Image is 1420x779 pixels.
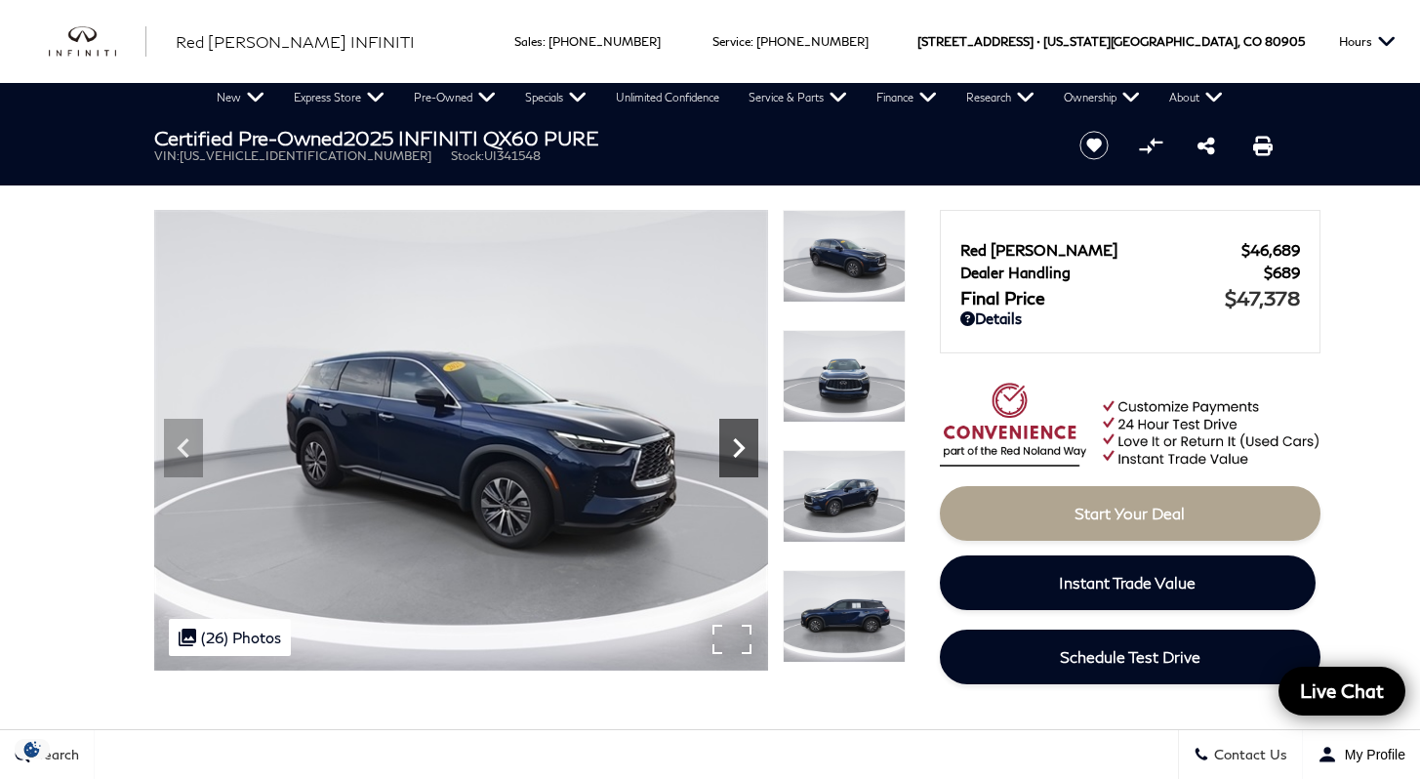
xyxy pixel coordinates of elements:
img: Certified Used 2025 Grand Blue INFINITI PURE image 2 [783,210,906,303]
img: Certified Used 2025 Grand Blue INFINITI PURE image 3 [783,330,906,423]
section: Click to Open Cookie Consent Modal [10,739,55,759]
img: Opt-Out Icon [10,739,55,759]
span: $47,378 [1225,286,1300,309]
span: : [751,34,753,49]
div: (26) Photos [169,619,291,656]
a: Pre-Owned [399,83,510,112]
a: Dealer Handling $689 [960,264,1300,281]
img: Certified Used 2025 Grand Blue INFINITI PURE image 5 [783,570,906,663]
a: infiniti [49,26,146,58]
span: [US_VEHICLE_IDENTIFICATION_NUMBER] [180,148,431,163]
span: Service [712,34,751,49]
span: Sales [514,34,543,49]
span: My Profile [1337,747,1405,762]
a: New [202,83,279,112]
span: $46,689 [1241,241,1300,259]
a: Share this Certified Pre-Owned 2025 INFINITI QX60 PURE [1197,134,1215,157]
button: Open user profile menu [1303,730,1420,779]
div: Previous [164,419,203,477]
span: UI341548 [484,148,541,163]
strong: Certified Pre-Owned [154,126,344,149]
span: Red [PERSON_NAME] [960,241,1241,259]
img: Certified Used 2025 Grand Blue INFINITI PURE image 2 [154,210,768,671]
a: Unlimited Confidence [601,83,734,112]
a: Finance [862,83,952,112]
button: Save vehicle [1073,130,1116,161]
span: Contact Us [1209,747,1287,763]
a: Specials [510,83,601,112]
a: Final Price $47,378 [960,286,1300,309]
a: [PHONE_NUMBER] [756,34,869,49]
div: Next [719,419,758,477]
a: Details [960,309,1300,327]
h1: 2025 INFINITI QX60 PURE [154,127,1047,148]
button: Compare Vehicle [1136,131,1165,160]
a: Research [952,83,1049,112]
a: Instant Trade Value [940,555,1316,610]
span: VIN: [154,148,180,163]
span: Live Chat [1290,678,1394,703]
a: Red [PERSON_NAME] $46,689 [960,241,1300,259]
a: Start Your Deal [940,486,1320,541]
img: Certified Used 2025 Grand Blue INFINITI PURE image 4 [783,450,906,543]
span: Dealer Handling [960,264,1264,281]
span: Search [30,747,79,763]
a: About [1155,83,1237,112]
span: Instant Trade Value [1059,573,1196,592]
span: Final Price [960,287,1225,308]
img: INFINITI [49,26,146,58]
span: Stock: [451,148,484,163]
span: : [543,34,546,49]
a: Schedule Test Drive [940,630,1320,684]
a: Red [PERSON_NAME] INFINITI [176,30,415,54]
a: Express Store [279,83,399,112]
a: Service & Parts [734,83,862,112]
a: [PHONE_NUMBER] [548,34,661,49]
span: Red [PERSON_NAME] INFINITI [176,32,415,51]
span: Start Your Deal [1075,504,1185,522]
nav: Main Navigation [202,83,1237,112]
a: Ownership [1049,83,1155,112]
a: Print this Certified Pre-Owned 2025 INFINITI QX60 PURE [1253,134,1273,157]
a: [STREET_ADDRESS] • [US_STATE][GEOGRAPHIC_DATA], CO 80905 [917,34,1305,49]
a: Live Chat [1278,667,1405,716]
span: $689 [1264,264,1300,281]
span: Schedule Test Drive [1060,647,1200,666]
